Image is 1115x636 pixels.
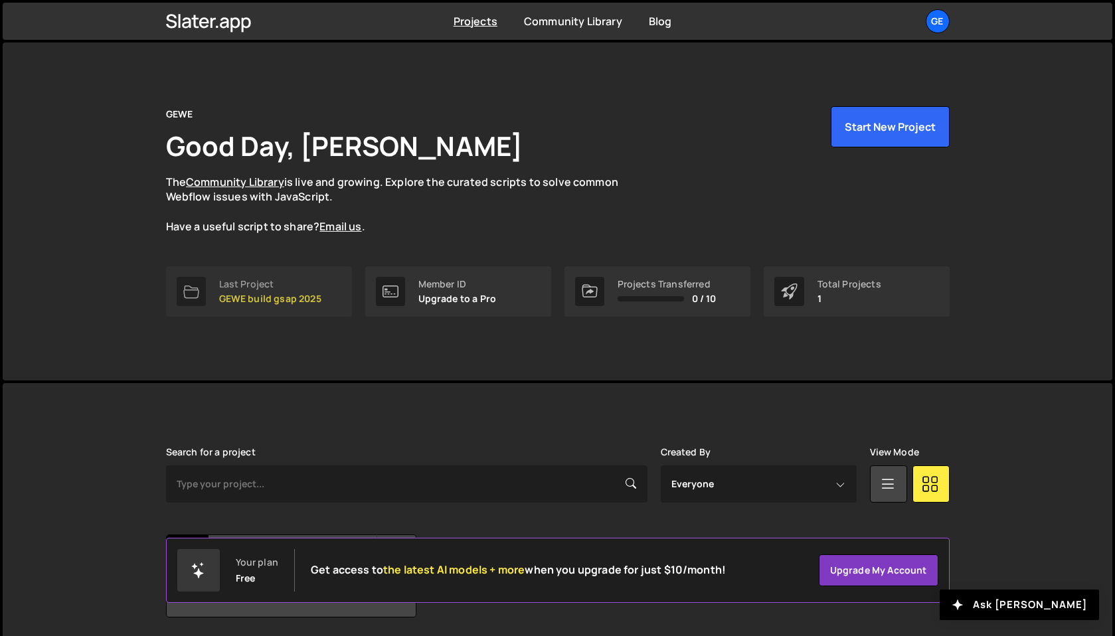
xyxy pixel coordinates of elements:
a: Community Library [186,175,284,189]
a: GE GEWE build gsap 2025 Created by [PERSON_NAME] 1 page, last updated by [PERSON_NAME] [DATE] [166,534,416,617]
div: GEWE [166,106,193,122]
a: Projects [454,14,497,29]
div: Member ID [418,279,497,289]
a: Blog [649,14,672,29]
h1: Good Day, [PERSON_NAME] [166,127,523,164]
span: the latest AI models + more [383,562,525,577]
p: Upgrade to a Pro [418,293,497,304]
a: GE [926,9,950,33]
span: 0 / 10 [692,293,717,304]
p: The is live and growing. Explore the curated scripts to solve common Webflow issues with JavaScri... [166,175,644,234]
img: tab_keywords_by_traffic_grey.svg [129,84,140,94]
button: Ask [PERSON_NAME] [940,590,1099,620]
div: Projects Transferred [618,279,717,289]
input: Type your project... [166,465,647,503]
div: Keywords nach Traffic [144,85,229,94]
h2: Get access to when you upgrade for just $10/month! [311,564,726,576]
div: Your plan [236,557,278,568]
div: Free [236,573,256,584]
button: Start New Project [831,106,950,147]
label: Created By [661,447,711,457]
div: Total Projects [817,279,881,289]
div: Last Project [219,279,321,289]
label: View Mode [870,447,919,457]
a: Upgrade my account [819,554,938,586]
p: GEWE build gsap 2025 [219,293,321,304]
p: 1 [817,293,881,304]
div: v 4.0.25 [37,21,65,32]
img: logo_orange.svg [21,21,32,32]
label: Search for a project [166,447,256,457]
a: Email us [319,219,361,234]
div: Domain [68,85,98,94]
a: Last Project GEWE build gsap 2025 [166,266,352,317]
div: GE [167,535,209,577]
img: website_grey.svg [21,35,32,45]
a: Community Library [524,14,622,29]
img: tab_domain_overview_orange.svg [54,84,64,94]
div: Domain: [PERSON_NAME][DOMAIN_NAME] [35,35,220,45]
